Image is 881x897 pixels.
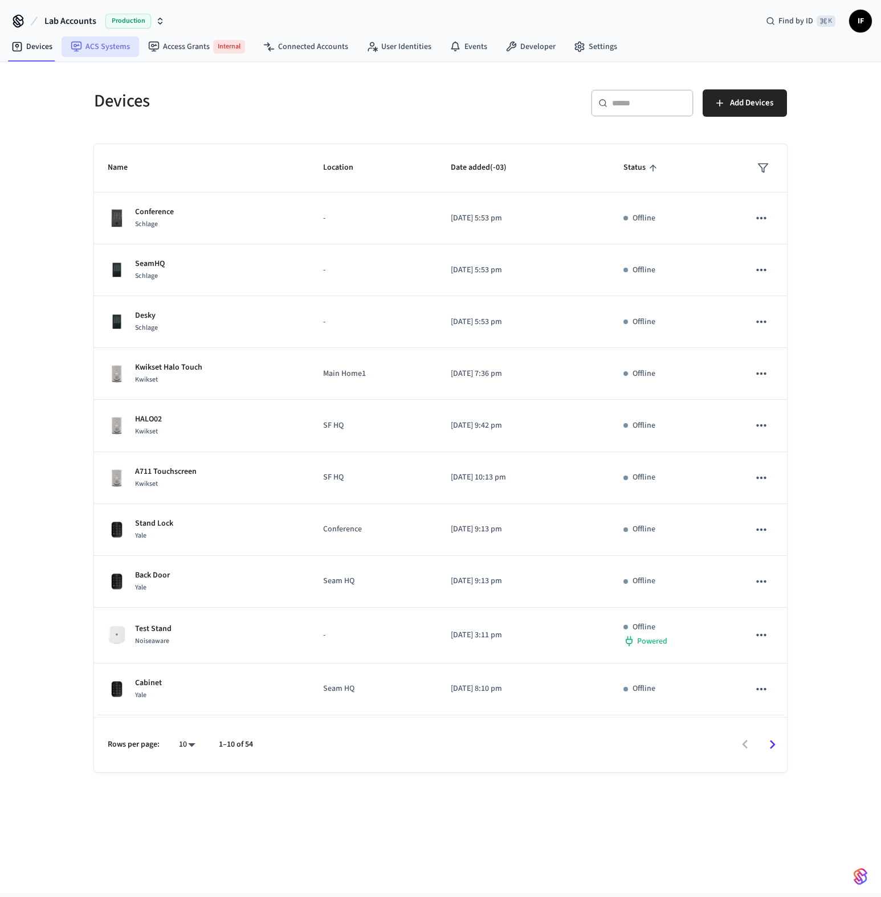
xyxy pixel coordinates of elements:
p: Main Home1 [323,368,423,380]
span: Powered [637,636,667,647]
p: Conference [323,523,423,535]
span: Production [105,14,151,28]
img: Kwikset Smart Lock [108,469,126,487]
p: HALO02 [135,413,162,425]
p: Rows per page: [108,739,160,751]
p: Seam HQ [323,575,423,587]
p: SF HQ [323,472,423,484]
p: [DATE] 3:11 pm [451,629,597,641]
button: IF [849,10,872,32]
span: Add Devices [730,96,773,110]
span: Noiseaware [135,636,169,646]
p: Seam HQ [323,683,423,695]
p: Desky [135,310,158,322]
span: Yale [135,690,146,700]
p: [DATE] 9:13 pm [451,575,597,587]
span: Schlage [135,271,158,281]
p: Test Stand [135,623,172,635]
p: - [323,212,423,224]
a: Devices [2,36,62,57]
p: 1–10 of 54 [219,739,253,751]
div: 10 [173,736,201,753]
p: Offline [633,212,655,224]
span: Yale [135,583,146,592]
p: Offline [633,523,655,535]
p: Conference [135,206,174,218]
p: [DATE] 5:53 pm [451,316,597,328]
span: IF [850,11,871,31]
p: Offline [633,420,655,432]
img: Yale Smart Lock [108,521,126,539]
span: Kwikset [135,427,158,436]
p: [DATE] 7:36 pm [451,368,597,380]
span: Location [323,159,368,177]
p: Kwikset Halo Touch [135,362,202,374]
p: Back Door [135,570,170,581]
span: Kwikset [135,479,158,489]
a: Events [441,36,496,57]
img: Kwikset Smart Lock [108,364,126,383]
a: Settings [565,36,626,57]
img: NoiseAware Indoor Sensor [108,626,126,644]
div: Find by ID⌘ K [757,11,845,31]
h5: Devices [94,89,434,113]
a: Developer [496,36,565,57]
p: SeamHQ [135,258,165,270]
p: Cabinet [135,677,162,689]
p: - [323,316,423,328]
p: [DATE] 5:53 pm [451,264,597,276]
a: Connected Accounts [254,36,357,57]
span: Kwikset [135,375,158,384]
p: SF HQ [323,420,423,432]
span: Status [623,159,660,177]
img: SeamLogoGradient.69752ec5.svg [854,867,867,886]
table: sticky table [94,144,787,715]
p: Offline [633,683,655,695]
p: [DATE] 5:53 pm [451,212,597,224]
span: Lab Accounts [44,14,96,28]
a: User Identities [357,36,441,57]
p: Stand Lock [135,518,173,530]
p: Offline [633,621,655,633]
span: Find by ID [778,15,813,27]
p: Offline [633,368,655,380]
img: Yale Smart Lock [108,680,126,698]
p: A711 Touchscreen [135,466,197,478]
img: Yale Smart Lock [108,572,126,591]
p: Offline [633,575,655,587]
img: Schlage Smart Lock (BE489WB) [108,261,126,279]
span: Schlage [135,219,158,229]
p: Offline [633,316,655,328]
span: Yale [135,531,146,540]
span: Name [108,159,142,177]
p: [DATE] 9:42 pm [451,420,597,432]
span: Internal [213,40,245,54]
img: Schlage Smart Lock (BE489WB) [108,313,126,331]
p: Offline [633,472,655,484]
button: Add Devices [703,89,787,117]
p: [DATE] 8:10 pm [451,683,597,695]
a: ACS Systems [62,36,139,57]
p: Offline [633,264,655,276]
img: Schlage Smart Lock [108,209,126,227]
span: Date added(-03) [451,159,521,177]
p: [DATE] 9:13 pm [451,523,597,535]
span: Schlage [135,323,158,333]
p: - [323,629,423,641]
p: [DATE] 10:13 pm [451,472,597,484]
button: Go to next page [759,731,786,758]
p: - [323,264,423,276]
a: Access GrantsInternal [139,35,254,58]
span: ⌘ K [817,15,835,27]
img: Kwikset Smart Lock [108,416,126,435]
